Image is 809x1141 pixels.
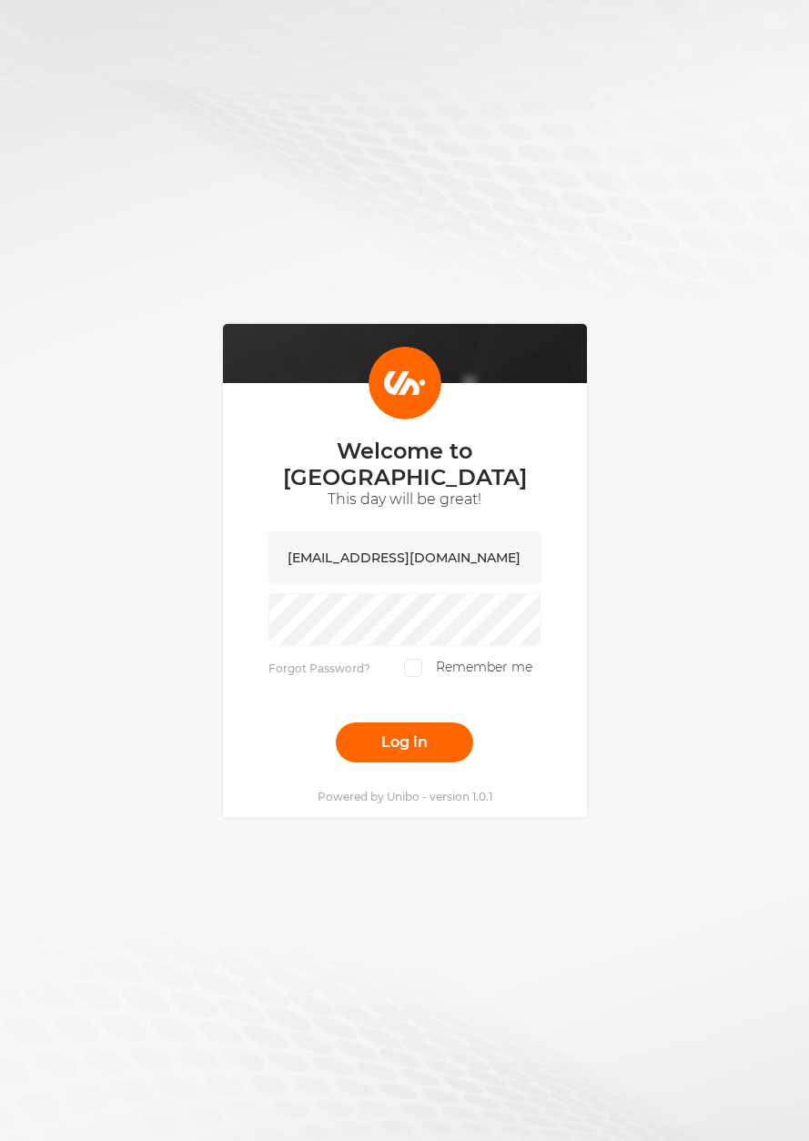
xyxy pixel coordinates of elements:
img: Login [369,347,441,419]
p: Powered by Unibo - version 1.0.1 [318,790,492,803]
p: Welcome to [GEOGRAPHIC_DATA] [268,438,541,490]
button: Log in [336,722,473,762]
p: This day will be great! [268,490,541,509]
input: Email [268,531,541,584]
label: Remember me [404,659,532,677]
a: Forgot Password? [268,661,370,675]
input: Remember me [404,659,422,677]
